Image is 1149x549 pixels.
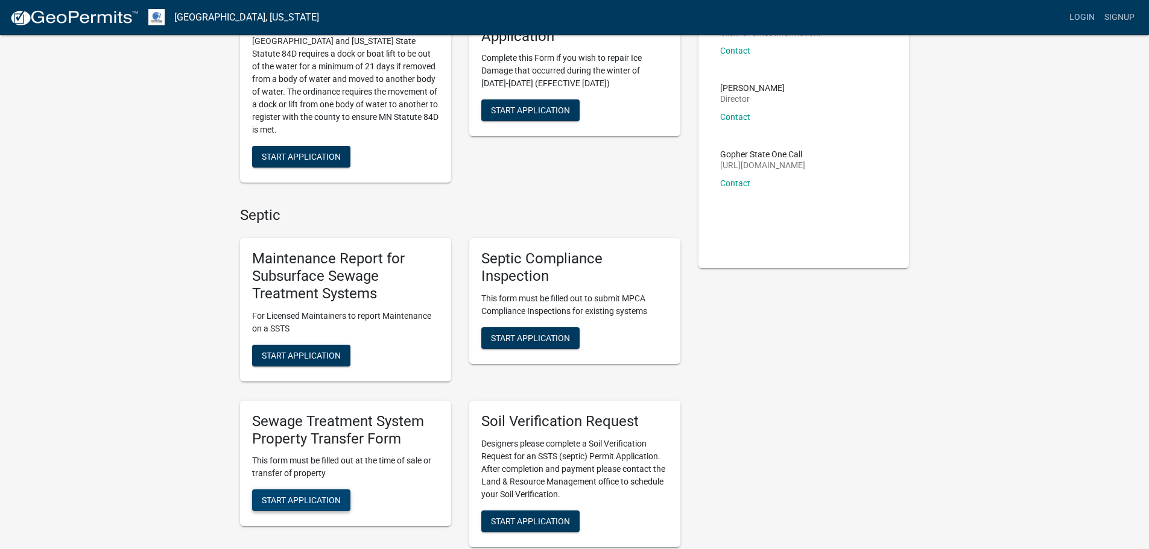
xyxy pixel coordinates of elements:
[252,489,350,511] button: Start Application
[174,7,319,28] a: [GEOGRAPHIC_DATA], [US_STATE]
[720,95,785,103] p: Director
[720,112,750,122] a: Contact
[148,9,165,25] img: Otter Tail County, Minnesota
[720,150,805,158] p: Gopher State One Call
[481,327,580,349] button: Start Application
[252,146,350,168] button: Start Application
[720,178,750,188] a: Contact
[262,495,341,505] span: Start Application
[481,292,668,318] p: This form must be filled out to submit MPCA Compliance Inspections for existing systems
[252,250,439,302] h5: Maintenance Report for Subsurface Sewage Treatment Systems
[491,333,570,342] span: Start Application
[262,350,341,360] span: Start Application
[481,250,668,285] h5: Septic Compliance Inspection
[1100,6,1139,29] a: Signup
[481,52,668,90] p: Complete this Form if you wish to repair Ice Damage that occurred during the winter of [DATE]-[DA...
[481,438,668,501] p: Designers please complete a Soil Verification Request for an SSTS (septic) Permit Application. Af...
[720,46,750,55] a: Contact
[240,207,680,224] h4: Septic
[252,310,439,335] p: For Licensed Maintainers to report Maintenance on a SSTS
[252,345,350,366] button: Start Application
[491,516,570,525] span: Start Application
[252,454,439,480] p: This form must be filled out at the time of sale or transfer of property
[481,99,580,121] button: Start Application
[1065,6,1100,29] a: Login
[481,510,580,532] button: Start Application
[720,84,785,92] p: [PERSON_NAME]
[262,151,341,161] span: Start Application
[491,105,570,115] span: Start Application
[481,413,668,430] h5: Soil Verification Request
[720,161,805,169] p: [URL][DOMAIN_NAME]
[252,413,439,448] h5: Sewage Treatment System Property Transfer Form
[252,35,439,136] p: [GEOGRAPHIC_DATA] and [US_STATE] State Statute 84D requires a dock or boat lift to be out of the ...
